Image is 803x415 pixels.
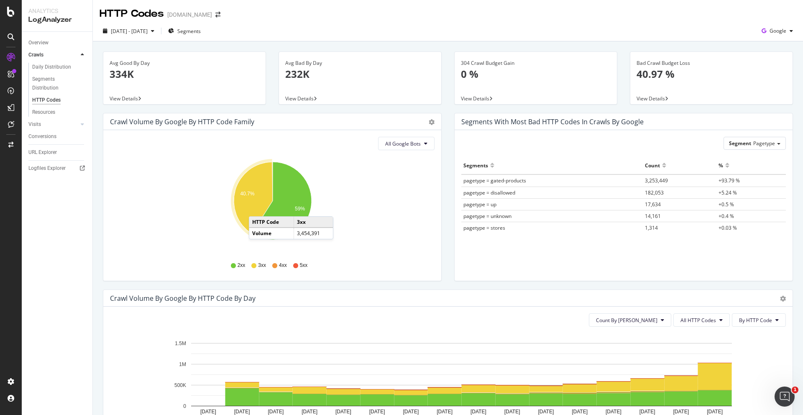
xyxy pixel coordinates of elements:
button: Google [758,24,796,38]
text: [DATE] [437,409,453,415]
text: 500K [174,382,186,388]
text: [DATE] [369,409,385,415]
text: [DATE] [200,409,216,415]
td: HTTP Code [249,217,294,228]
a: URL Explorer [28,148,87,157]
span: All HTTP Codes [680,317,716,324]
button: [DATE] - [DATE] [100,24,158,38]
a: Conversions [28,132,87,141]
div: Visits [28,120,41,129]
button: All HTTP Codes [673,313,730,327]
div: Overview [28,38,49,47]
text: [DATE] [639,409,655,415]
span: View Details [461,95,489,102]
text: [DATE] [504,409,520,415]
div: Crawl Volume by google by HTTP Code by Day [110,294,256,302]
text: 1.5M [175,341,186,346]
text: [DATE] [606,409,621,415]
div: Conversions [28,132,56,141]
span: pagetype = stores [463,224,505,231]
span: Segment [729,140,751,147]
div: Crawls [28,51,43,59]
a: Visits [28,120,78,129]
td: Volume [249,228,294,238]
div: Segments Distribution [32,75,79,92]
span: +0.4 % [719,213,734,220]
text: 0 [183,403,186,409]
div: Crawl Volume by google by HTTP Code Family [110,118,254,126]
div: 304 Crawl Budget Gain [461,59,611,67]
button: By HTTP Code [732,313,786,327]
a: Overview [28,38,87,47]
span: +5.24 % [719,189,737,196]
text: [DATE] [234,409,250,415]
div: arrow-right-arrow-left [215,12,220,18]
div: Analytics [28,7,86,15]
text: 1M [179,361,186,367]
button: Count By [PERSON_NAME] [589,313,671,327]
text: [DATE] [335,409,351,415]
span: Segments [177,28,201,35]
span: +0.5 % [719,201,734,208]
a: Resources [32,108,87,117]
span: 1 [792,387,798,393]
span: 4xx [279,262,287,269]
td: 3,454,391 [294,228,333,238]
div: URL Explorer [28,148,57,157]
span: 5xx [300,262,308,269]
div: [DOMAIN_NAME] [167,10,212,19]
svg: A chart. [110,157,435,254]
p: 40.97 % [637,67,786,81]
p: 232K [285,67,435,81]
text: [DATE] [268,409,284,415]
div: Count [645,159,660,172]
text: [DATE] [673,409,689,415]
div: Avg Bad By Day [285,59,435,67]
text: [DATE] [538,409,554,415]
span: pagetype = up [463,201,496,208]
div: % [719,159,723,172]
span: View Details [637,95,665,102]
span: View Details [285,95,314,102]
span: 2xx [238,262,246,269]
span: 3xx [258,262,266,269]
span: +0.03 % [719,224,737,231]
text: [DATE] [572,409,588,415]
div: Segments with most bad HTTP codes in Crawls by google [461,118,644,126]
span: [DATE] - [DATE] [111,28,148,35]
span: 14,161 [645,213,661,220]
span: 17,634 [645,201,661,208]
div: gear [429,119,435,125]
text: [DATE] [707,409,723,415]
button: Segments [165,24,204,38]
a: HTTP Codes [32,96,87,105]
span: By HTTP Code [739,317,772,324]
div: Bad Crawl Budget Loss [637,59,786,67]
a: Segments Distribution [32,75,87,92]
text: [DATE] [471,409,486,415]
div: LogAnalyzer [28,15,86,25]
text: 40.7% [240,191,254,197]
span: 3,253,449 [645,177,668,184]
a: Logfiles Explorer [28,164,87,173]
div: gear [780,296,786,302]
iframe: Intercom live chat [775,387,795,407]
span: pagetype = unknown [463,213,511,220]
a: Daily Distribution [32,63,87,72]
span: All Google Bots [385,140,421,147]
span: Count By Day [596,317,657,324]
div: Avg Good By Day [110,59,259,67]
span: 1,314 [645,224,658,231]
td: 3xx [294,217,333,228]
a: Crawls [28,51,78,59]
text: [DATE] [302,409,317,415]
p: 334K [110,67,259,81]
span: 182,053 [645,189,664,196]
span: +93.79 % [719,177,740,184]
p: 0 % [461,67,611,81]
div: Segments [463,159,488,172]
span: Google [770,27,786,34]
div: Daily Distribution [32,63,71,72]
div: Resources [32,108,55,117]
text: 59% [295,206,305,212]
